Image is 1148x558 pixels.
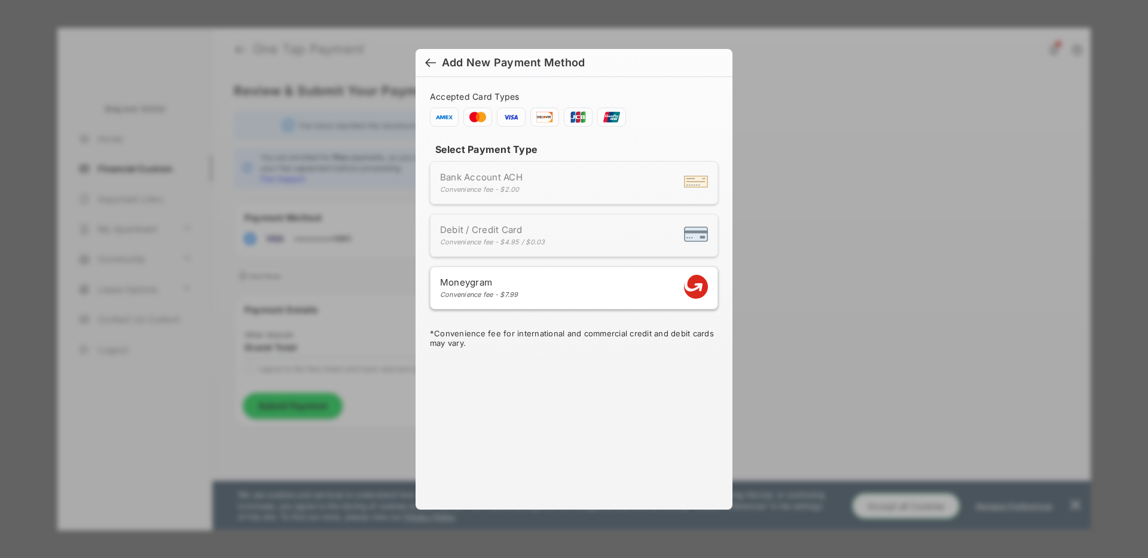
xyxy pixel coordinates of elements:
[440,171,523,183] span: Bank Account ACH
[442,56,585,69] div: Add New Payment Method
[440,277,518,288] span: Moneygram
[440,185,523,194] div: Convenience fee - $2.00
[440,238,545,246] div: Convenience fee - $4.95 / $0.03
[430,91,524,102] span: Accepted Card Types
[440,290,518,299] div: Convenience fee - $7.99
[430,329,718,350] div: * Convenience fee for international and commercial credit and debit cards may vary.
[430,143,718,155] h4: Select Payment Type
[440,224,545,235] span: Debit / Credit Card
